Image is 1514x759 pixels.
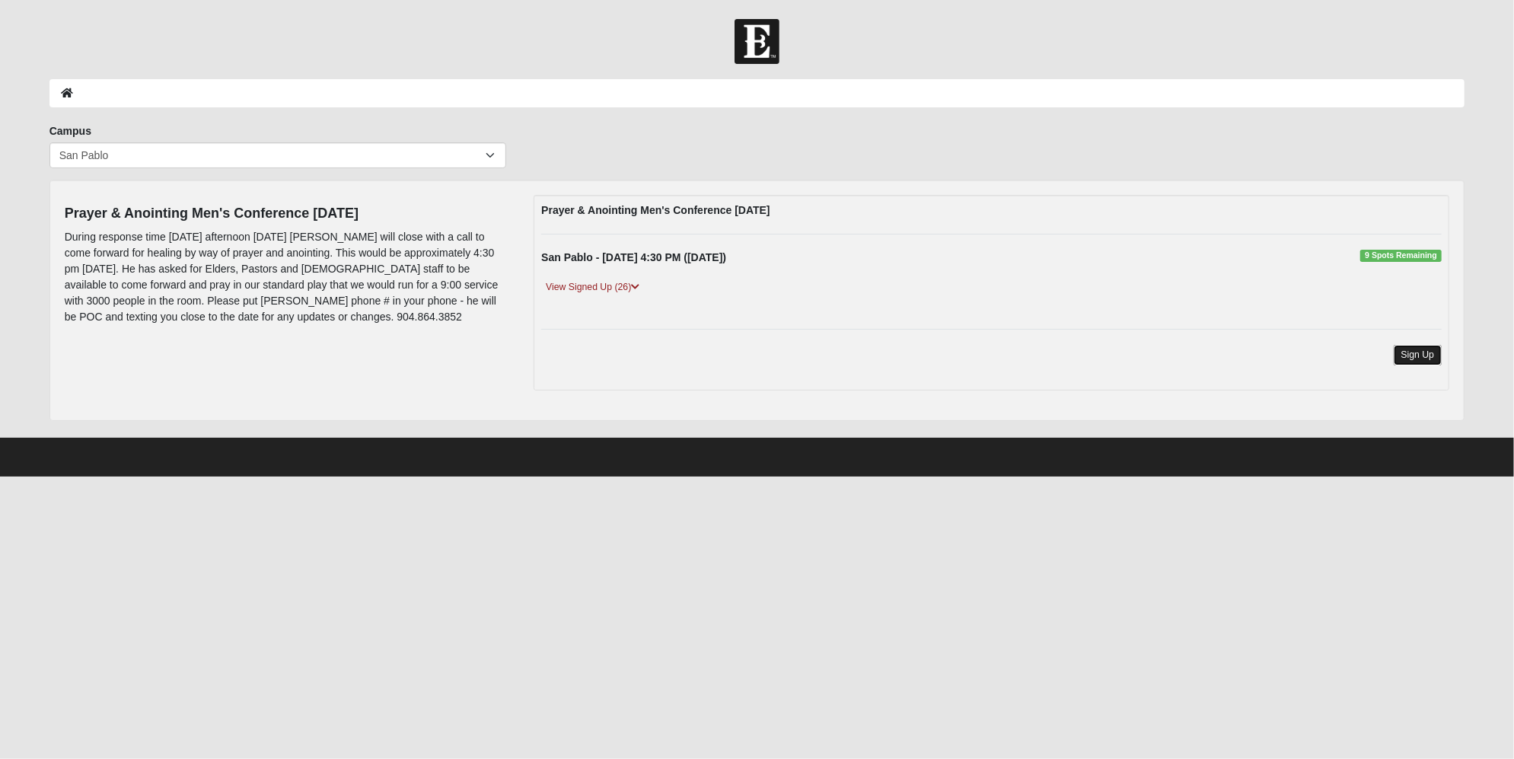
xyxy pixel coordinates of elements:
[65,206,512,222] h4: Prayer & Anointing Men's Conference [DATE]
[49,123,91,139] label: Campus
[541,279,644,295] a: View Signed Up (26)
[1394,345,1442,365] a: Sign Up
[65,229,512,325] p: During response time [DATE] afternoon [DATE] [PERSON_NAME] will close with a call to come forward...
[541,251,726,263] strong: San Pablo - [DATE] 4:30 PM ([DATE])
[735,19,779,64] img: Church of Eleven22 Logo
[1360,250,1442,262] span: 9 Spots Remaining
[541,204,770,216] strong: Prayer & Anointing Men's Conference [DATE]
